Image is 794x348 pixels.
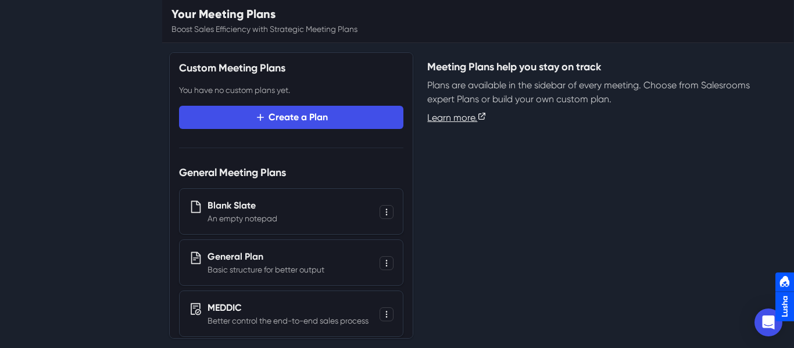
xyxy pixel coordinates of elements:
button: Template options [380,256,394,270]
a: Learn more. [427,112,487,123]
p: You have no custom plans yet. [179,84,403,96]
button: Template options [380,307,394,321]
p: Basic structure for better output [208,264,324,276]
button: Create a Plan [179,106,403,129]
p: General Plan [208,250,324,264]
h2: General Meeting Plans [179,167,403,180]
p: Blank Slate [208,199,277,213]
h2: Custom Meeting Plans [179,62,403,75]
p: An empty notepad [208,213,277,225]
p: Plans are available in the sidebar of every meeting. Choose from Salesrooms expert Plans or build... [427,78,778,106]
h2: Your Meeting Plans [171,7,357,21]
button: Template options [380,205,394,219]
p: Boost Sales Efficiency with Strategic Meeting Plans [171,23,357,35]
p: MEDDIC [208,301,369,315]
p: Meeting Plans help you stay on track [427,59,778,75]
div: Open Intercom Messenger [754,308,782,336]
p: Better control the end-to-end sales process [208,315,369,327]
